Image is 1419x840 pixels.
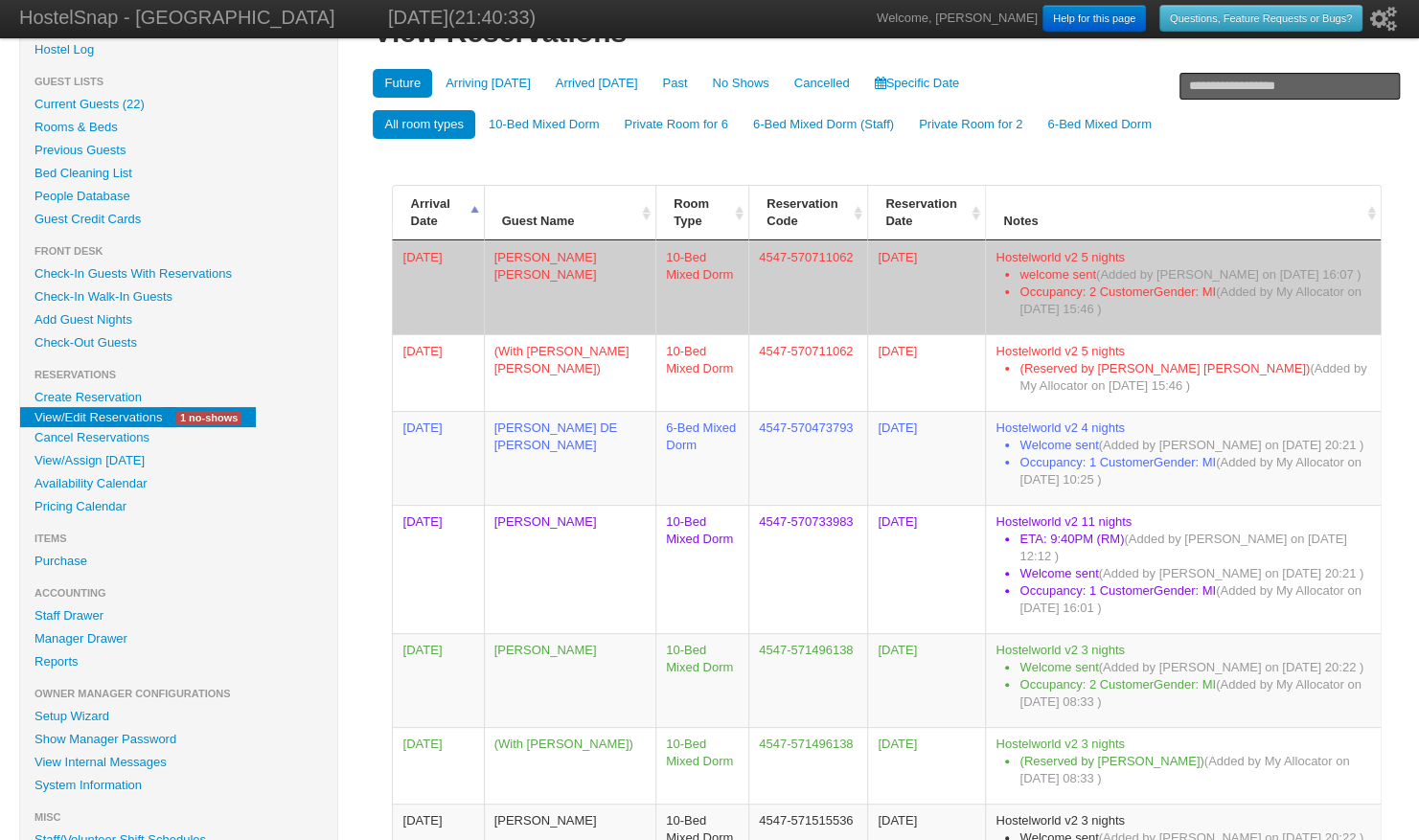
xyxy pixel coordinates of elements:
[392,186,483,240] th: Arrival Date: activate to sort column descending
[1019,284,1371,318] li: Occupancy: 2 CustomerGender: MI
[1036,110,1162,139] a: 6-Bed Mixed Dorm
[867,186,985,240] th: Reservation Date: activate to sort column ascending
[20,363,337,386] li: Reservations
[544,69,650,98] a: Arrived [DATE]
[985,633,1381,727] td: Hostelworld v2 3 nights
[448,7,536,28] span: (21:40:33)
[985,727,1381,804] td: Hostelworld v2 3 nights
[1019,266,1371,284] li: welcome sent
[20,70,337,93] li: Guest Lists
[655,411,748,505] td: 6-Bed Mixed Dorm
[655,186,748,240] th: Room Type: activate to sort column ascending
[20,650,337,673] a: Reports
[748,186,867,240] th: Reservation Code: activate to sort column ascending
[20,751,337,774] a: View Internal Messages
[20,604,337,627] a: Staff Drawer
[742,110,905,139] a: 6-Bed Mixed Dorm (Staff)
[402,643,442,657] span: 0:00
[402,344,442,358] span: 0:00
[20,93,337,116] a: Current Guests (22)
[20,728,337,751] a: Show Manager Password
[1019,454,1371,488] li: Occupancy: 1 CustomerGender: MI
[1099,566,1364,580] span: (Added by [PERSON_NAME] on [DATE] 20:21 )
[20,285,337,308] a: Check-In Walk-In Guests
[20,550,337,573] a: Purchase
[162,407,256,427] a: 1 no-shows
[484,727,656,804] td: (With [PERSON_NAME])
[373,69,432,98] a: Future
[985,411,1381,505] td: Hostelworld v2 4 nights
[20,682,337,705] li: Owner Manager Configurations
[20,139,337,162] a: Previous Guests
[612,110,739,139] a: Private Room for 6
[748,633,867,727] td: 4547-571496138
[1019,360,1371,395] li: (Reserved by [PERSON_NAME] [PERSON_NAME])
[484,633,656,727] td: [PERSON_NAME]
[655,727,748,804] td: 10-Bed Mixed Dorm
[20,38,337,61] a: Hostel Log
[1019,532,1346,563] span: (Added by [PERSON_NAME] on [DATE] 12:12 )
[20,208,337,231] a: Guest Credit Cards
[867,727,985,804] td: [DATE]
[700,69,780,98] a: No Shows
[907,110,1034,139] a: Private Room for 2
[402,514,442,529] span: 23:00
[402,420,442,435] span: 16:00
[20,705,337,728] a: Setup Wizard
[1019,659,1371,676] li: Welcome sent
[484,240,656,334] td: [PERSON_NAME] [PERSON_NAME]
[1099,438,1364,452] span: (Added by [PERSON_NAME] on [DATE] 20:21 )
[20,185,337,208] a: People Database
[484,411,656,505] td: [PERSON_NAME] DE [PERSON_NAME]
[1019,753,1371,787] li: (Reserved by [PERSON_NAME])
[655,505,748,633] td: 10-Bed Mixed Dorm
[655,240,748,334] td: 10-Bed Mixed Dorm
[20,806,337,829] li: Misc
[748,334,867,411] td: 4547-570711062
[1099,660,1364,674] span: (Added by [PERSON_NAME] on [DATE] 20:22 )
[748,727,867,804] td: 4547-571496138
[1096,267,1362,282] span: (Added by [PERSON_NAME] on [DATE] 16:07 )
[434,69,542,98] a: Arriving [DATE]
[20,472,337,495] a: Availability Calendar
[748,505,867,633] td: 4547-570733983
[655,334,748,411] td: 10-Bed Mixed Dorm
[867,411,985,505] td: [DATE]
[20,262,337,285] a: Check-In Guests With Reservations
[484,505,656,633] td: [PERSON_NAME]
[20,426,337,449] a: Cancel Reservations
[402,250,442,264] span: 0:00
[20,116,337,139] a: Rooms & Beds
[477,110,611,139] a: 10-Bed Mixed Dorm
[1042,5,1146,32] a: Help for this page
[867,240,985,334] td: [DATE]
[867,505,985,633] td: [DATE]
[20,386,337,409] a: Create Reservation
[783,69,861,98] a: Cancelled
[20,331,337,354] a: Check-Out Guests
[402,737,442,751] span: 0:00
[985,334,1381,411] td: Hostelworld v2 5 nights
[20,774,337,797] a: System Information
[484,186,656,240] th: Guest Name: activate to sort column ascending
[985,186,1381,240] th: Notes: activate to sort column ascending
[373,110,474,139] a: All room types
[655,633,748,727] td: 10-Bed Mixed Dorm
[20,239,337,262] li: Front Desk
[748,411,867,505] td: 4547-570473793
[867,334,985,411] td: [DATE]
[1019,676,1371,711] li: Occupancy: 2 CustomerGender: MI
[20,495,337,518] a: Pricing Calendar
[402,813,442,828] span: 15:00
[20,527,337,550] li: Items
[20,308,337,331] a: Add Guest Nights
[1019,531,1371,565] li: ETA: 9:40PM (RM)
[1159,5,1362,32] a: Questions, Feature Requests or Bugs?
[20,162,337,185] a: Bed Cleaning List
[1019,437,1371,454] li: Welcome sent
[985,240,1381,334] td: Hostelworld v2 5 nights
[867,633,985,727] td: [DATE]
[20,627,337,650] a: Manager Drawer
[176,411,241,425] span: 1 no-shows
[985,505,1381,633] td: Hostelworld v2 11 nights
